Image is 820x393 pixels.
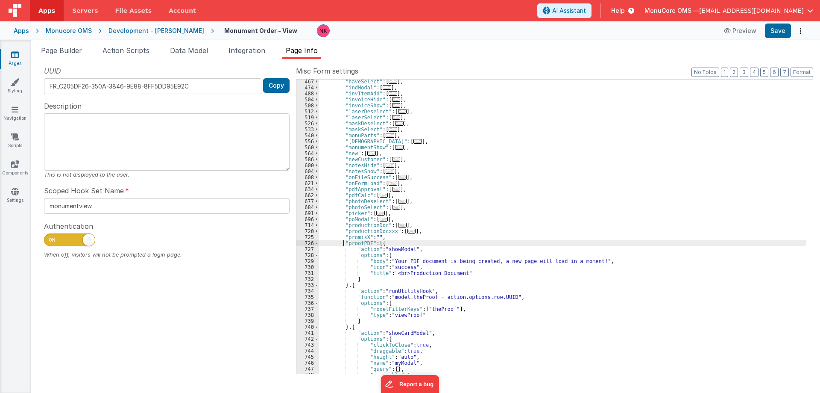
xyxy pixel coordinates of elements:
[367,151,376,156] span: ...
[407,229,416,233] span: ...
[389,181,397,186] span: ...
[228,46,265,55] span: Integration
[296,330,319,336] div: 741
[296,192,319,198] div: 662
[296,109,319,115] div: 512
[296,180,319,186] div: 621
[296,342,319,348] div: 743
[296,186,319,192] div: 634
[296,168,319,174] div: 604
[552,6,586,15] span: AI Assistant
[296,228,319,234] div: 720
[380,193,388,198] span: ...
[730,68,738,77] button: 2
[383,85,391,90] span: ...
[392,115,401,120] span: ...
[386,169,394,174] span: ...
[102,46,149,55] span: Action Scripts
[750,68,758,77] button: 4
[386,163,394,168] span: ...
[44,66,61,76] span: UUID
[296,354,319,360] div: 745
[296,145,319,151] div: 560
[46,27,92,35] div: Monucore OMS
[395,145,404,150] span: ...
[296,372,319,378] div: 748
[296,103,319,109] div: 508
[296,300,319,306] div: 736
[398,175,407,180] span: ...
[381,375,439,393] iframe: Marker.io feedback button
[380,217,388,222] span: ...
[296,366,319,372] div: 747
[296,210,319,216] div: 691
[296,163,319,168] div: 600
[296,312,319,318] div: 738
[537,3,592,18] button: AI Assistant
[413,139,422,144] span: ...
[263,78,290,93] button: Copy
[44,101,82,111] span: Description
[296,151,319,157] div: 564
[780,68,789,77] button: 7
[296,324,319,330] div: 740
[296,115,319,121] div: 519
[398,223,407,228] span: ...
[644,6,813,15] button: MonuCore OMS — [EMAIL_ADDRESS][DOMAIN_NAME]
[44,251,290,259] div: When off, visitors will not be prompted a login page.
[765,24,791,38] button: Save
[719,24,761,38] button: Preview
[296,133,319,139] div: 540
[296,204,319,210] div: 684
[296,157,319,163] div: 586
[392,103,401,108] span: ...
[296,97,319,103] div: 504
[296,264,319,270] div: 730
[296,127,319,133] div: 533
[392,97,401,102] span: ...
[296,139,319,145] div: 556
[41,46,82,55] span: Page Builder
[296,318,319,324] div: 739
[296,294,319,300] div: 735
[794,25,806,37] button: Options
[44,171,290,179] div: This is not displayed to the user.
[392,157,401,162] span: ...
[392,187,401,192] span: ...
[296,240,319,246] div: 726
[740,68,748,77] button: 3
[389,127,397,132] span: ...
[296,121,319,127] div: 526
[386,133,394,138] span: ...
[389,91,397,96] span: ...
[296,85,319,91] div: 474
[296,288,319,294] div: 734
[296,276,319,282] div: 732
[791,68,813,77] button: Format
[392,205,401,210] span: ...
[296,246,319,252] div: 727
[44,221,93,231] span: Authentication
[296,234,319,240] div: 725
[644,6,699,15] span: MonuCore OMS —
[72,6,98,15] span: Servers
[14,27,29,35] div: Apps
[760,68,768,77] button: 5
[108,27,204,35] div: Development - [PERSON_NAME]
[296,216,319,222] div: 696
[611,6,625,15] span: Help
[38,6,55,15] span: Apps
[296,306,319,312] div: 737
[699,6,804,15] span: [EMAIL_ADDRESS][DOMAIN_NAME]
[115,6,152,15] span: File Assets
[296,79,319,85] div: 467
[296,282,319,288] div: 733
[296,66,358,76] span: Misc Form settings
[721,68,728,77] button: 1
[317,25,329,37] img: d7fc85be90438c4ed1932f4f5832c049
[296,360,319,366] div: 746
[224,27,297,34] h4: Monument Order - View
[44,186,124,196] span: Scoped Hook Set Name
[286,46,318,55] span: Page Info
[296,91,319,97] div: 488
